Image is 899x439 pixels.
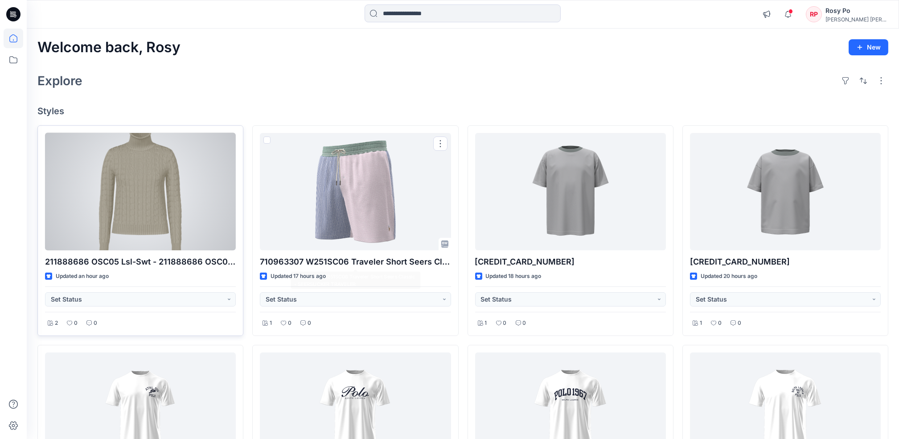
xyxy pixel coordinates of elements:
[486,272,542,281] p: Updated 18 hours ago
[475,133,666,250] a: 641835 001 323
[74,319,78,328] p: 0
[37,106,888,116] h4: Styles
[503,319,507,328] p: 0
[690,133,881,250] a: 641836 001 322
[718,319,722,328] p: 0
[690,256,881,268] p: [CREDIT_CARD_NUMBER]
[94,319,97,328] p: 0
[288,319,291,328] p: 0
[738,319,741,328] p: 0
[260,256,451,268] p: 710963307 W251SC06 Traveler Short Seers Classic - SEERSUCKER TRAVELER
[45,133,236,250] a: 211888686 OSC05 Lsl-Swt - 211888686 OSC05 LS CBL TN Lsl-Swt
[485,319,487,328] p: 1
[270,319,272,328] p: 1
[308,319,311,328] p: 0
[260,133,451,250] a: 710963307 W251SC06 Traveler Short Seers Classic - SEERSUCKER TRAVELER
[701,272,757,281] p: Updated 20 hours ago
[475,256,666,268] p: [CREDIT_CARD_NUMBER]
[825,5,888,16] div: Rosy Po
[45,256,236,268] p: 211888686 OSC05 Lsl-Swt - 211888686 OSC05 LS CBL TN Lsl-Swt
[849,39,888,55] button: New
[523,319,526,328] p: 0
[55,319,58,328] p: 2
[37,39,181,56] h2: Welcome back, Rosy
[700,319,702,328] p: 1
[825,16,888,23] div: [PERSON_NAME] [PERSON_NAME]
[271,272,326,281] p: Updated 17 hours ago
[56,272,109,281] p: Updated an hour ago
[37,74,82,88] h2: Explore
[806,6,822,22] div: RP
